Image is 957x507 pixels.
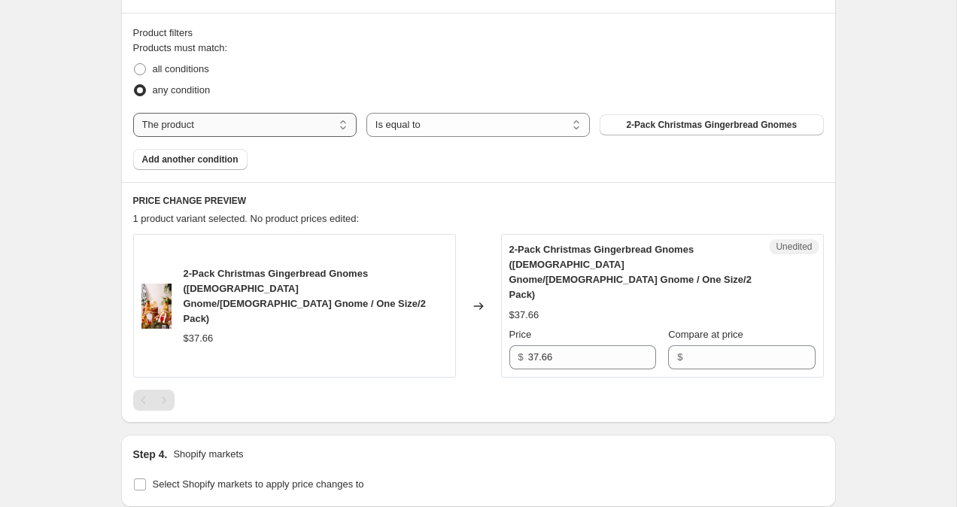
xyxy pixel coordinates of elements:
span: Add another condition [142,153,238,165]
span: any condition [153,84,211,96]
span: $ [518,351,524,363]
span: 2-Pack Christmas Gingerbread Gnomes [626,119,797,131]
span: Select Shopify markets to apply price changes to [153,478,364,490]
img: cab1f885a0734c35897aa15b764faae8-Max_80x.jpg [141,284,172,329]
span: 1 product variant selected. No product prices edited: [133,213,360,224]
div: $37.66 [509,308,539,323]
h6: PRICE CHANGE PREVIEW [133,195,824,207]
span: $ [677,351,682,363]
h2: Step 4. [133,447,168,462]
span: Compare at price [668,329,743,340]
span: 2-Pack Christmas Gingerbread Gnomes ([DEMOGRAPHIC_DATA] Gnome/[DEMOGRAPHIC_DATA] Gnome / One Size... [184,268,426,324]
nav: Pagination [133,390,175,411]
span: all conditions [153,63,209,74]
button: Add another condition [133,149,248,170]
div: $37.66 [184,331,214,346]
div: Product filters [133,26,824,41]
button: 2-Pack Christmas Gingerbread Gnomes [600,114,823,135]
span: 2-Pack Christmas Gingerbread Gnomes ([DEMOGRAPHIC_DATA] Gnome/[DEMOGRAPHIC_DATA] Gnome / One Size... [509,244,752,300]
span: Price [509,329,532,340]
p: Shopify markets [173,447,243,462]
span: Products must match: [133,42,228,53]
span: Unedited [776,241,812,253]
